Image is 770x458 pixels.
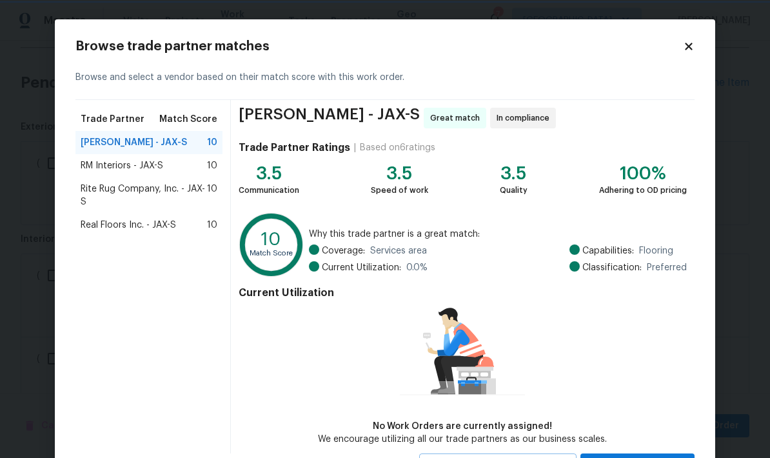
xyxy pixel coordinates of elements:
div: We encourage utilizing all our trade partners as our business scales. [318,433,607,446]
span: Flooring [639,244,673,257]
div: No Work Orders are currently assigned! [318,420,607,433]
text: 10 [261,230,281,248]
span: Preferred [647,261,687,274]
span: Current Utilization: [322,261,401,274]
span: 10 [207,183,217,208]
text: Match Score [250,250,293,257]
span: Great match [430,112,485,124]
div: 100% [599,167,687,180]
span: [PERSON_NAME] - JAX-S [81,136,187,149]
div: Quality [500,184,528,197]
span: 10 [207,219,217,232]
span: Classification: [582,261,642,274]
span: Trade Partner [81,113,144,126]
span: Coverage: [322,244,365,257]
h4: Trade Partner Ratings [239,141,350,154]
span: Real Floors Inc. - JAX-S [81,219,176,232]
span: Rite Rug Company, Inc. - JAX-S [81,183,207,208]
div: Browse and select a vendor based on their match score with this work order. [75,55,695,100]
span: [PERSON_NAME] - JAX-S [239,108,420,128]
h4: Current Utilization [239,286,687,299]
span: 0.0 % [406,261,428,274]
span: Match Score [159,113,217,126]
div: Communication [239,184,299,197]
h2: Browse trade partner matches [75,40,683,53]
span: In compliance [497,112,555,124]
div: 3.5 [239,167,299,180]
span: Services area [370,244,427,257]
span: Capabilities: [582,244,634,257]
div: Based on 6 ratings [360,141,435,154]
span: RM Interiors - JAX-S [81,159,163,172]
span: 10 [207,159,217,172]
div: | [350,141,360,154]
div: 3.5 [371,167,428,180]
span: 10 [207,136,217,149]
span: Why this trade partner is a great match: [309,228,687,241]
div: 3.5 [500,167,528,180]
div: Speed of work [371,184,428,197]
div: Adhering to OD pricing [599,184,687,197]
